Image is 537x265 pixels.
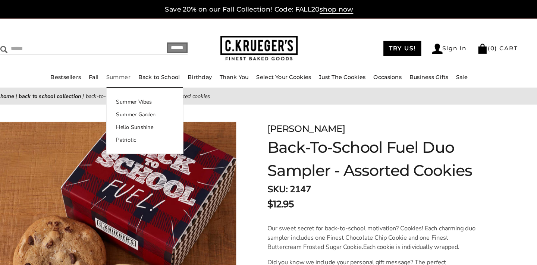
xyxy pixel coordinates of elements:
[379,71,406,78] a: Occasions
[104,71,113,78] a: Fall
[276,177,296,189] strong: SKU:
[19,41,136,53] input: Search
[326,71,371,78] a: Just The Cookies
[479,43,518,50] a: (0) CART
[152,71,192,78] a: Back to School
[121,131,195,139] a: Patriotic
[276,118,500,131] div: [PERSON_NAME]
[389,40,425,54] a: TRY US!
[19,44,26,51] img: Search
[276,190,302,204] span: $12.95
[19,89,518,97] nav: breadcrumbs
[492,43,496,50] span: 0
[98,89,100,97] span: |
[19,89,32,97] a: Home
[414,71,451,78] a: Business Gifts
[34,89,35,97] span: |
[327,5,359,13] span: shop now
[121,94,195,102] a: Summer Vibes
[230,71,258,78] a: Thank You
[37,89,97,97] a: Back To School Collection
[231,35,306,59] img: C.KRUEGER'S
[436,42,469,52] a: Sign In
[298,177,318,189] span: 2147
[178,5,359,13] a: Save 20% on our Fall Collection! Code: FALL20shop now
[266,71,319,78] a: Select Your Cookies
[67,71,97,78] a: Bestsellers
[121,107,195,114] a: Summer Garden
[368,235,369,242] span: .
[276,216,480,243] p: Our sweet secret for back-to-school motivation? Cookies! Each charming duo sampler includes one F...
[276,131,500,176] h1: Back-To-School Fuel Duo Sampler - Assorted Cookies
[121,119,195,127] a: Hello Sunshine
[6,237,77,259] iframe: Sign Up via Text for Offers
[101,89,221,97] span: Back-To-School Fuel Duo Sampler - Assorted Cookies
[121,71,144,78] a: Summer
[436,42,446,52] img: Account
[459,71,470,78] a: Sale
[200,71,223,78] a: Birthday
[479,42,489,52] img: Bag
